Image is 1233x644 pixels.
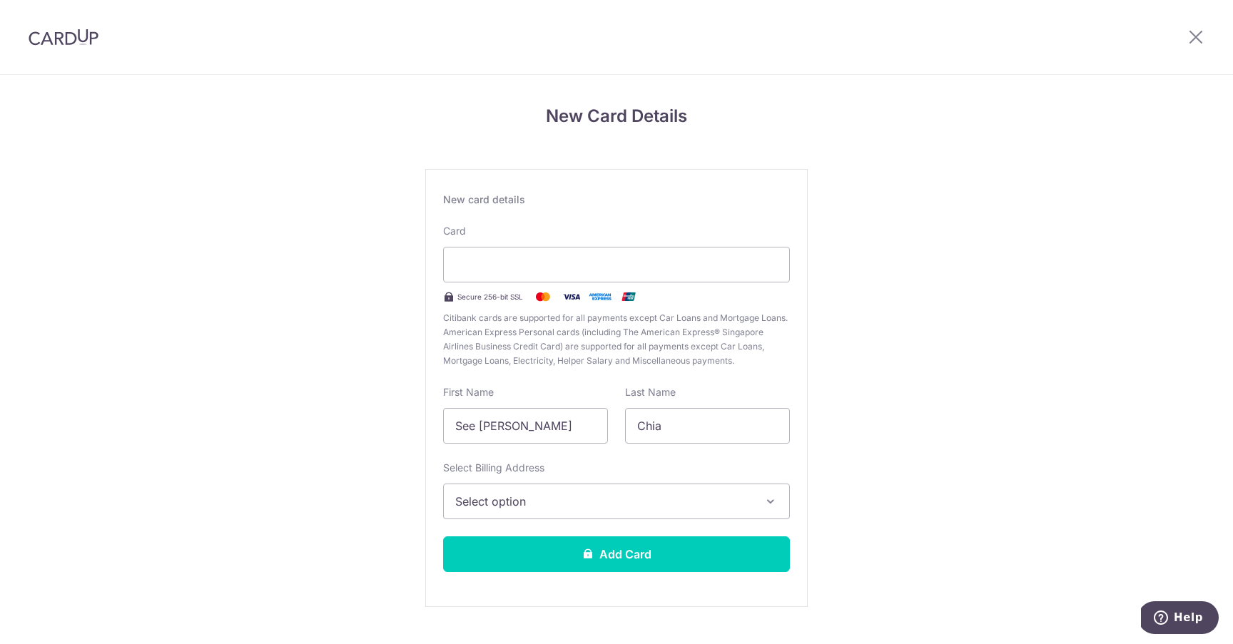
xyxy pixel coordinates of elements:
span: Secure 256-bit SSL [457,291,523,302]
label: Select Billing Address [443,461,544,475]
img: Mastercard [529,288,557,305]
iframe: Secure card payment input frame [455,256,778,273]
img: CardUp [29,29,98,46]
span: Select option [455,493,752,510]
label: First Name [443,385,494,399]
iframe: Opens a widget where you can find more information [1141,601,1219,637]
span: Citibank cards are supported for all payments except Car Loans and Mortgage Loans. American Expre... [443,311,790,368]
img: .alt.unionpay [614,288,643,305]
label: Card [443,224,466,238]
h4: New Card Details [425,103,808,129]
button: Select option [443,484,790,519]
button: Add Card [443,536,790,572]
img: Visa [557,288,586,305]
img: .alt.amex [586,288,614,305]
label: Last Name [625,385,676,399]
input: Cardholder First Name [443,408,608,444]
div: New card details [443,193,790,207]
input: Cardholder Last Name [625,408,790,444]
